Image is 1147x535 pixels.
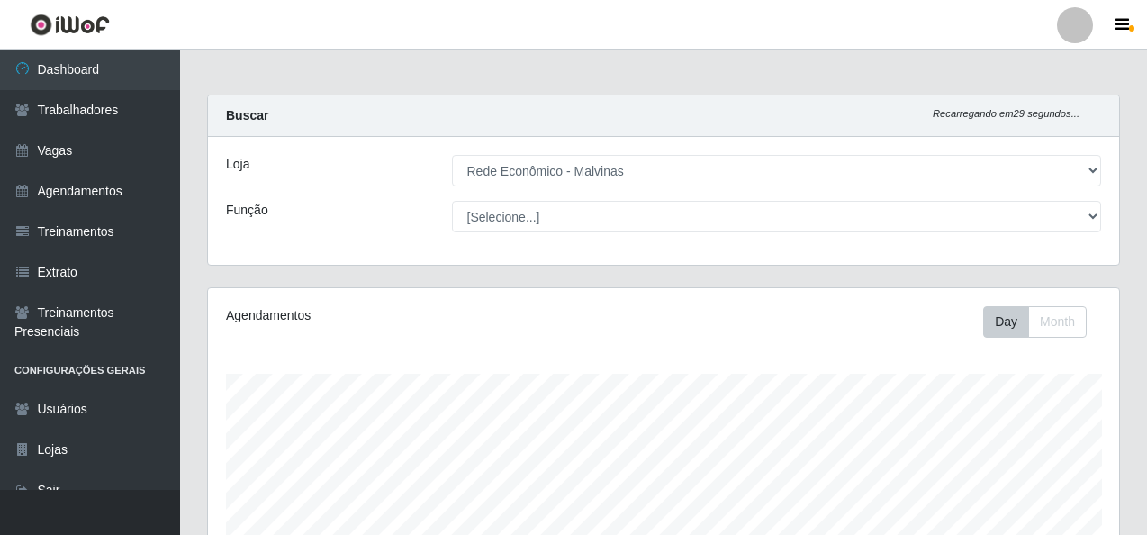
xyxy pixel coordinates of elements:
div: First group [983,306,1087,338]
div: Toolbar with button groups [983,306,1101,338]
i: Recarregando em 29 segundos... [933,108,1079,119]
img: CoreUI Logo [30,14,110,36]
label: Loja [226,155,249,174]
strong: Buscar [226,108,268,122]
button: Day [983,306,1029,338]
div: Agendamentos [226,306,575,325]
label: Função [226,201,268,220]
button: Month [1028,306,1087,338]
